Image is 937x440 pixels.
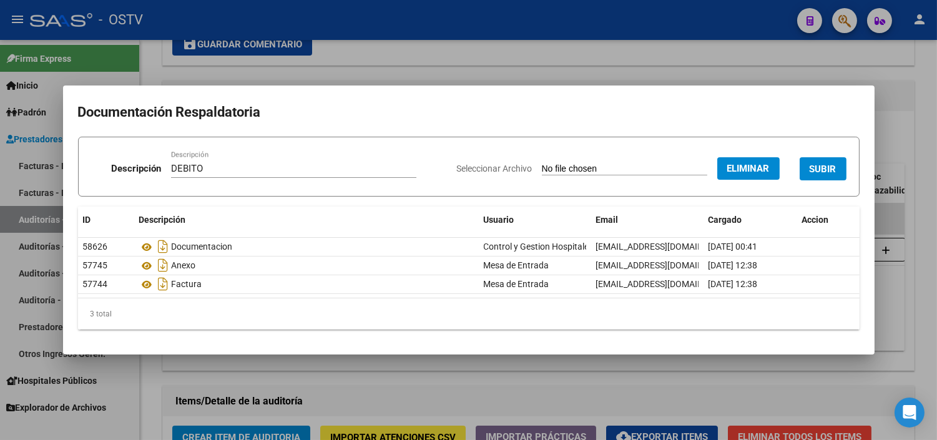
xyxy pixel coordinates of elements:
span: Email [596,215,619,225]
span: Mesa de Entrada [484,279,549,289]
span: Mesa de Entrada [484,260,549,270]
div: 3 total [78,298,860,330]
span: 57745 [83,260,108,270]
button: Eliminar [717,157,780,180]
span: SUBIR [810,164,836,175]
span: Descripción [139,215,186,225]
span: 57744 [83,279,108,289]
span: ID [83,215,91,225]
datatable-header-cell: Descripción [134,207,479,233]
span: Seleccionar Archivo [457,164,532,174]
span: [EMAIL_ADDRESS][DOMAIN_NAME] [596,242,735,252]
span: Accion [802,215,829,225]
datatable-header-cell: Cargado [704,207,797,233]
span: [DATE] 00:41 [709,242,758,252]
span: [DATE] 12:38 [709,260,758,270]
datatable-header-cell: Usuario [479,207,591,233]
div: Documentacion [139,237,474,257]
i: Descargar documento [155,274,172,294]
span: Control y Gestion Hospitales Públicos (OSTV) [484,242,659,252]
span: [DATE] 12:38 [709,279,758,289]
span: [EMAIL_ADDRESS][DOMAIN_NAME] [596,279,735,289]
span: Usuario [484,215,514,225]
div: Anexo [139,255,474,275]
datatable-header-cell: ID [78,207,134,233]
span: Eliminar [727,163,770,174]
h2: Documentación Respaldatoria [78,100,860,124]
span: 58626 [83,242,108,252]
span: Cargado [709,215,742,225]
i: Descargar documento [155,237,172,257]
datatable-header-cell: Email [591,207,704,233]
div: Open Intercom Messenger [895,398,925,428]
datatable-header-cell: Accion [797,207,860,233]
button: SUBIR [800,157,846,180]
p: Descripción [111,162,161,176]
div: Factura [139,274,474,294]
span: [EMAIL_ADDRESS][DOMAIN_NAME] [596,260,735,270]
i: Descargar documento [155,255,172,275]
